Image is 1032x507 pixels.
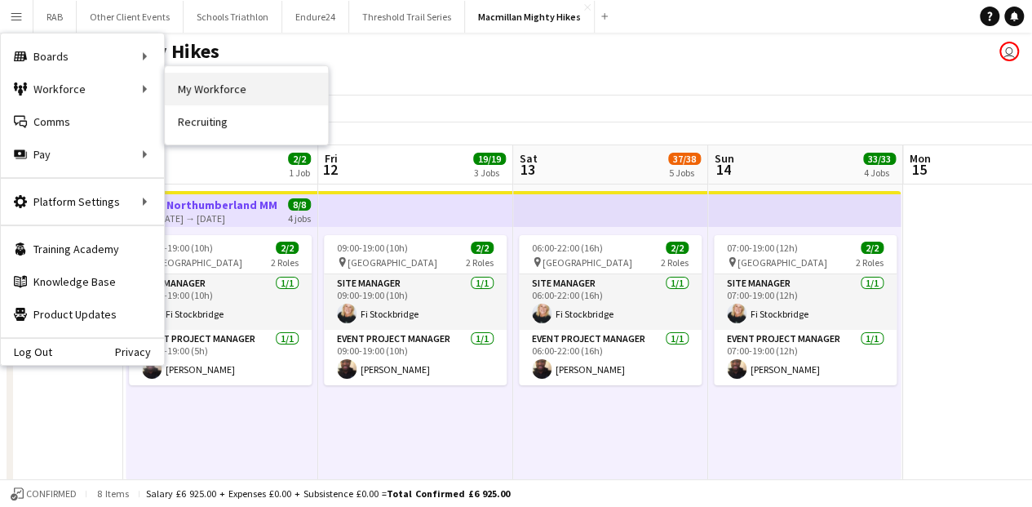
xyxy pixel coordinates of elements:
[165,105,328,138] a: Recruiting
[856,256,884,269] span: 2 Roles
[26,488,77,500] span: Confirmed
[1,73,164,105] div: Workforce
[715,151,734,166] span: Sun
[1,233,164,265] a: Training Academy
[519,330,702,385] app-card-role: Event Project Manager1/106:00-22:00 (16h)[PERSON_NAME]
[282,1,349,33] button: Endure24
[288,153,311,165] span: 2/2
[1,138,164,171] div: Pay
[129,235,312,385] app-job-card: 09:00-19:00 (10h)2/2 [GEOGRAPHIC_DATA]2 RolesSite Manager1/109:00-19:00 (10h)Fi StockbridgeEvent ...
[714,235,897,385] app-job-card: 07:00-19:00 (12h)2/2 [GEOGRAPHIC_DATA]2 RolesSite Manager1/107:00-19:00 (12h)Fi StockbridgeEvent ...
[999,42,1019,61] app-user-avatar: Liz Sutton
[1,185,164,218] div: Platform Settings
[153,256,242,269] span: [GEOGRAPHIC_DATA]
[519,235,702,385] app-job-card: 06:00-22:00 (16h)2/2 [GEOGRAPHIC_DATA]2 RolesSite Manager1/106:00-22:00 (16h)Fi StockbridgeEvent ...
[288,198,311,211] span: 8/8
[142,242,213,254] span: 09:00-19:00 (10h)
[33,1,77,33] button: RAB
[466,256,494,269] span: 2 Roles
[668,153,701,165] span: 37/38
[324,235,507,385] app-job-card: 09:00-19:00 (10h)2/2 [GEOGRAPHIC_DATA]2 RolesSite Manager1/109:00-19:00 (10h)Fi StockbridgeEvent ...
[129,274,312,330] app-card-role: Site Manager1/109:00-19:00 (10h)Fi Stockbridge
[115,345,164,358] a: Privacy
[532,242,603,254] span: 06:00-22:00 (16h)
[165,73,328,105] a: My Workforce
[1,105,164,138] a: Comms
[348,256,437,269] span: [GEOGRAPHIC_DATA]
[146,487,510,500] div: Salary £6 925.00 + Expenses £0.00 + Subsistence £0.00 =
[129,330,312,385] app-card-role: Event Project Manager1/114:00-19:00 (5h)[PERSON_NAME]
[77,1,184,33] button: Other Client Events
[714,274,897,330] app-card-role: Site Manager1/107:00-19:00 (12h)Fi Stockbridge
[517,160,538,179] span: 13
[666,242,689,254] span: 2/2
[155,198,277,212] h3: 1. Northumberland MMH- 4 day role
[1,345,52,358] a: Log Out
[910,151,931,166] span: Mon
[727,242,798,254] span: 07:00-19:00 (12h)
[324,330,507,385] app-card-role: Event Project Manager1/109:00-19:00 (10h)[PERSON_NAME]
[863,153,896,165] span: 33/33
[473,153,506,165] span: 19/19
[714,330,897,385] app-card-role: Event Project Manager1/107:00-19:00 (12h)[PERSON_NAME]
[8,485,79,503] button: Confirmed
[155,212,277,225] div: [DATE] → [DATE]
[1,265,164,298] a: Knowledge Base
[276,242,299,254] span: 2/2
[864,167,895,179] div: 4 Jobs
[325,151,338,166] span: Fri
[322,160,338,179] span: 12
[349,1,465,33] button: Threshold Trail Series
[288,211,311,225] div: 4 jobs
[324,274,507,330] app-card-role: Site Manager1/109:00-19:00 (10h)Fi Stockbridge
[669,167,700,179] div: 5 Jobs
[387,487,510,500] span: Total Confirmed £6 925.00
[337,242,408,254] span: 09:00-19:00 (10h)
[271,256,299,269] span: 2 Roles
[465,1,595,33] button: Macmillan Mighty Hikes
[519,274,702,330] app-card-role: Site Manager1/106:00-22:00 (16h)Fi Stockbridge
[661,256,689,269] span: 2 Roles
[471,242,494,254] span: 2/2
[737,256,827,269] span: [GEOGRAPHIC_DATA]
[520,151,538,166] span: Sat
[543,256,632,269] span: [GEOGRAPHIC_DATA]
[184,1,282,33] button: Schools Triathlon
[861,242,884,254] span: 2/2
[1,298,164,331] a: Product Updates
[907,160,931,179] span: 15
[289,167,310,179] div: 1 Job
[93,487,132,500] span: 8 items
[1,40,164,73] div: Boards
[474,167,505,179] div: 3 Jobs
[712,160,734,179] span: 14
